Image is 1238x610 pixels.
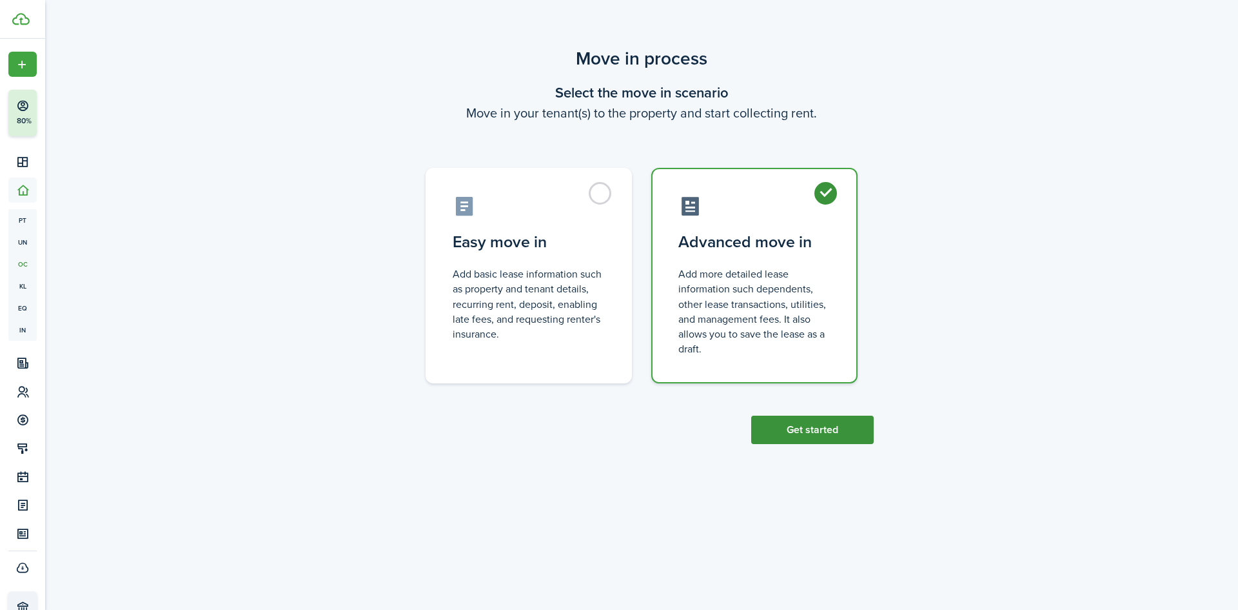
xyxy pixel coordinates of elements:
[8,297,37,319] a: eq
[12,13,30,25] img: TenantCloud
[16,116,32,127] p: 80%
[8,275,37,297] a: kl
[409,103,874,123] wizard-step-header-description: Move in your tenant(s) to the property and start collecting rent.
[751,416,874,444] button: Get started
[678,267,830,356] control-radio-card-description: Add more detailed lease information such dependents, other lease transactions, utilities, and man...
[409,82,874,103] wizard-step-header-title: Select the move in scenario
[8,209,37,231] a: pt
[409,45,874,72] scenario-title: Move in process
[8,90,115,136] button: 80%
[453,267,605,341] control-radio-card-description: Add basic lease information such as property and tenant details, recurring rent, deposit, enablin...
[8,253,37,275] a: oc
[8,231,37,253] a: un
[8,319,37,341] a: in
[678,230,830,254] control-radio-card-title: Advanced move in
[453,230,605,254] control-radio-card-title: Easy move in
[8,52,37,77] button: Open menu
